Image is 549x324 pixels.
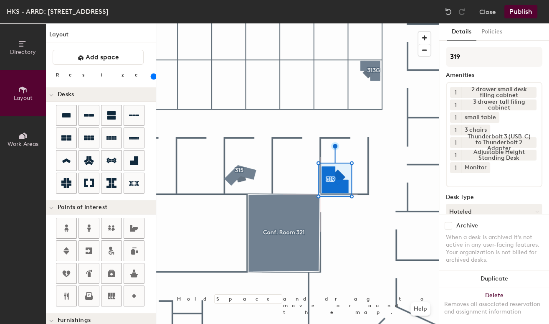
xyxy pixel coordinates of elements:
[461,99,536,110] div: 3 drawer tall filing cabinet
[446,234,542,264] div: When a desk is archived it's not active in any user-facing features. Your organization is not bil...
[455,138,457,147] span: 1
[10,48,36,56] span: Directory
[455,88,457,97] span: 1
[450,150,461,161] button: 1
[58,317,91,324] span: Furnishings
[461,150,536,161] div: Adjustable Height Standing Desk
[450,99,461,110] button: 1
[458,8,466,16] img: Redo
[446,72,542,79] div: Amenities
[450,112,461,123] button: 1
[56,71,148,78] div: Resize
[53,50,144,65] button: Add space
[461,125,490,135] div: 3 chairs
[461,87,536,98] div: 2 drawer small desk filing cabinet
[455,126,457,135] span: 1
[455,151,457,160] span: 1
[455,101,457,110] span: 1
[7,6,109,17] div: HKS - ARRD: [STREET_ADDRESS]
[476,23,507,41] button: Policies
[46,30,156,43] h1: Layout
[450,125,461,135] button: 1
[455,163,457,172] span: 1
[58,91,74,98] span: Desks
[410,302,430,316] button: Help
[439,287,549,324] button: DeleteRemoves all associated reservation and assignment information
[14,94,33,102] span: Layout
[456,222,478,229] div: Archive
[504,5,537,18] button: Publish
[86,53,119,61] span: Add space
[446,194,542,201] div: Desk Type
[450,137,461,148] button: 1
[450,162,461,173] button: 1
[439,270,549,287] button: Duplicate
[461,162,490,173] div: Monitor
[446,204,542,219] button: Hoteled
[461,112,499,123] div: small table
[479,5,496,18] button: Close
[444,8,453,16] img: Undo
[444,301,544,316] div: Removes all associated reservation and assignment information
[450,87,461,98] button: 1
[461,137,536,148] div: Thunderbolt 3 (USB-C) to Thunderbolt 2 Adapter
[455,113,457,122] span: 1
[447,23,476,41] button: Details
[8,140,38,148] span: Work Areas
[58,204,107,211] span: Points of Interest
